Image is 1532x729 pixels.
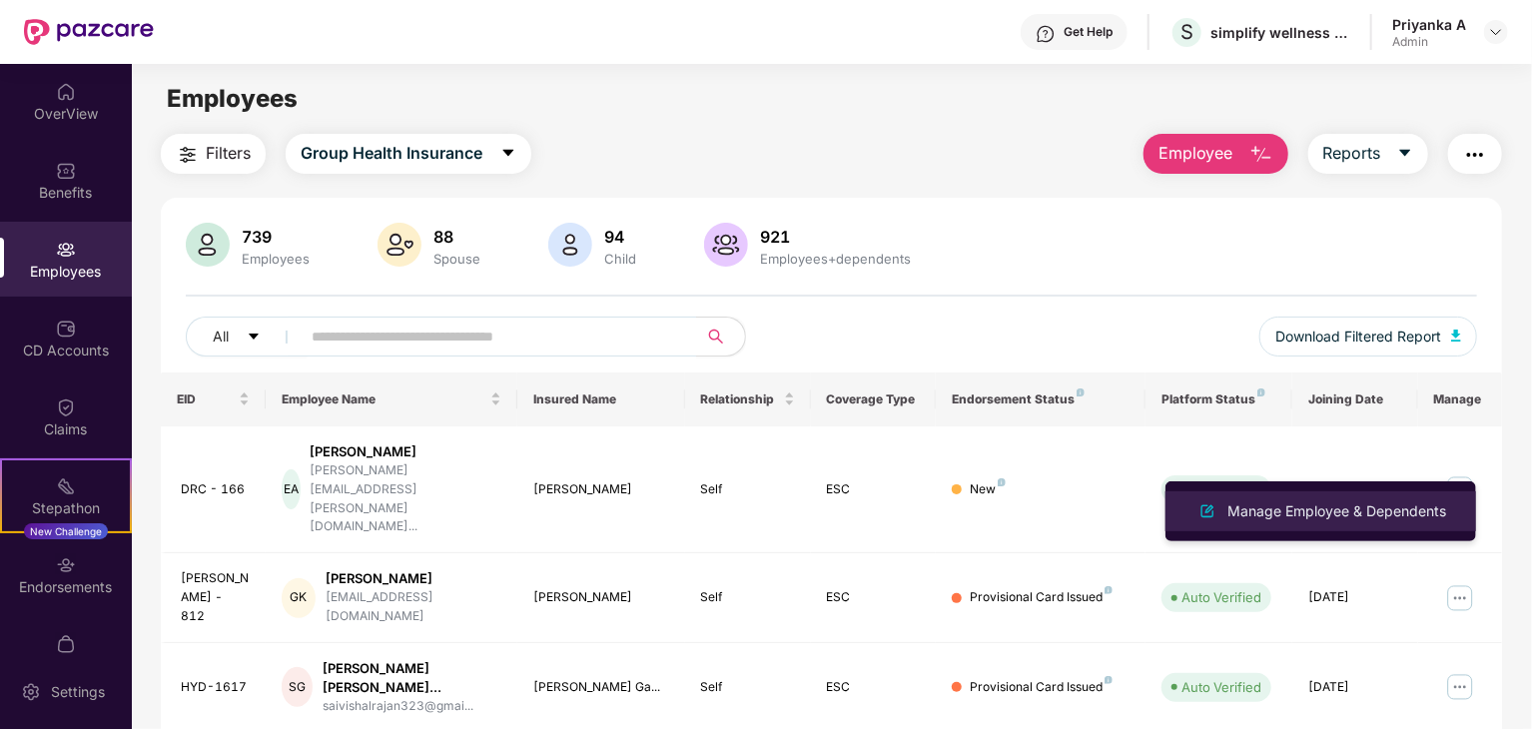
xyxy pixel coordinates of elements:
div: Settings [45,682,111,702]
div: 88 [429,227,484,247]
div: Stepathon [2,498,130,518]
div: New [970,480,1006,499]
th: Manage [1418,372,1502,426]
img: svg+xml;base64,PHN2ZyBpZD0iQmVuZWZpdHMiIHhtbG5zPSJodHRwOi8vd3d3LnczLm9yZy8yMDAwL3N2ZyIgd2lkdGg9Ij... [56,161,76,181]
div: Auto Verified [1181,587,1261,607]
span: Employee Name [282,391,486,407]
div: ESC [827,588,921,607]
th: Relationship [685,372,811,426]
div: GK [282,578,316,618]
img: svg+xml;base64,PHN2ZyB4bWxucz0iaHR0cDovL3d3dy53My5vcmcvMjAwMC9zdmciIHdpZHRoPSI4IiBoZWlnaHQ9IjgiIH... [1077,388,1085,396]
img: svg+xml;base64,PHN2ZyBpZD0iQ0RfQWNjb3VudHMiIGRhdGEtbmFtZT0iQ0QgQWNjb3VudHMiIHhtbG5zPSJodHRwOi8vd3... [56,319,76,339]
div: [DATE] [1308,678,1402,697]
img: svg+xml;base64,PHN2ZyBpZD0iTXlfT3JkZXJzIiBkYXRhLW5hbWU9Ik15IE9yZGVycyIgeG1sbnM9Imh0dHA6Ly93d3cudz... [56,634,76,654]
button: Download Filtered Report [1259,317,1477,357]
img: svg+xml;base64,PHN2ZyB4bWxucz0iaHR0cDovL3d3dy53My5vcmcvMjAwMC9zdmciIHhtbG5zOnhsaW5rPSJodHRwOi8vd3... [378,223,421,267]
button: search [696,317,746,357]
div: [PERSON_NAME] - 812 [181,569,250,626]
button: Allcaret-down [186,317,308,357]
div: New Challenge [24,523,108,539]
div: [PERSON_NAME] Ga... [533,678,669,697]
div: simplify wellness india private limited [1210,23,1350,42]
span: Download Filtered Report [1275,326,1441,348]
div: [PERSON_NAME][EMAIL_ADDRESS][PERSON_NAME][DOMAIN_NAME]... [311,461,501,536]
span: Group Health Insurance [301,141,482,166]
img: manageButton [1444,582,1476,614]
div: Provisional Card Issued [970,678,1113,697]
div: Manage Employee & Dependents [1223,500,1450,522]
img: svg+xml;base64,PHN2ZyB4bWxucz0iaHR0cDovL3d3dy53My5vcmcvMjAwMC9zdmciIHdpZHRoPSI4IiBoZWlnaHQ9IjgiIH... [1257,388,1265,396]
span: All [213,326,229,348]
img: svg+xml;base64,PHN2ZyBpZD0iSG9tZSIgeG1sbnM9Imh0dHA6Ly93d3cudzMub3JnLzIwMDAvc3ZnIiB3aWR0aD0iMjAiIG... [56,82,76,102]
div: [EMAIL_ADDRESS][DOMAIN_NAME] [326,588,501,626]
div: Self [701,480,795,499]
span: caret-down [500,145,516,163]
span: Filters [206,141,251,166]
div: [DATE] [1308,588,1402,607]
div: HYD-1617 [181,678,250,697]
img: svg+xml;base64,PHN2ZyB4bWxucz0iaHR0cDovL3d3dy53My5vcmcvMjAwMC9zdmciIHhtbG5zOnhsaW5rPSJodHRwOi8vd3... [1451,330,1461,342]
div: Provisional Card Issued [970,588,1113,607]
th: EID [161,372,266,426]
div: saivishalrajan323@gmai... [323,697,501,716]
div: Child [600,251,640,267]
div: ESC [827,678,921,697]
img: New Pazcare Logo [24,19,154,45]
span: EID [177,391,235,407]
div: Self [701,588,795,607]
span: caret-down [1397,145,1413,163]
img: svg+xml;base64,PHN2ZyBpZD0iU2V0dGluZy0yMHgyMCIgeG1sbnM9Imh0dHA6Ly93d3cudzMub3JnLzIwMDAvc3ZnIiB3aW... [21,682,41,702]
img: svg+xml;base64,PHN2ZyB4bWxucz0iaHR0cDovL3d3dy53My5vcmcvMjAwMC9zdmciIHhtbG5zOnhsaW5rPSJodHRwOi8vd3... [548,223,592,267]
div: 921 [756,227,915,247]
div: DRC - 166 [181,480,250,499]
div: Self [701,678,795,697]
img: svg+xml;base64,PHN2ZyB4bWxucz0iaHR0cDovL3d3dy53My5vcmcvMjAwMC9zdmciIHhtbG5zOnhsaW5rPSJodHRwOi8vd3... [1249,143,1273,167]
th: Joining Date [1292,372,1418,426]
img: svg+xml;base64,PHN2ZyB4bWxucz0iaHR0cDovL3d3dy53My5vcmcvMjAwMC9zdmciIHdpZHRoPSI4IiBoZWlnaHQ9IjgiIH... [1105,586,1113,594]
div: 94 [600,227,640,247]
img: svg+xml;base64,PHN2ZyBpZD0iQ2xhaW0iIHhtbG5zPSJodHRwOi8vd3d3LnczLm9yZy8yMDAwL3N2ZyIgd2lkdGg9IjIwIi... [56,397,76,417]
img: svg+xml;base64,PHN2ZyBpZD0iRHJvcGRvd24tMzJ4MzIiIHhtbG5zPSJodHRwOi8vd3d3LnczLm9yZy8yMDAwL3N2ZyIgd2... [1488,24,1504,40]
span: S [1180,20,1193,44]
th: Insured Name [517,372,685,426]
div: 739 [238,227,314,247]
span: Employees [167,84,298,113]
div: Platform Status [1161,391,1276,407]
img: svg+xml;base64,PHN2ZyB4bWxucz0iaHR0cDovL3d3dy53My5vcmcvMjAwMC9zdmciIHhtbG5zOnhsaW5rPSJodHRwOi8vd3... [704,223,748,267]
span: Employee [1158,141,1233,166]
img: manageButton [1444,671,1476,703]
div: Admin [1392,34,1466,50]
div: [PERSON_NAME] [533,480,669,499]
div: SG [282,667,313,707]
div: ESC [827,480,921,499]
img: svg+xml;base64,PHN2ZyB4bWxucz0iaHR0cDovL3d3dy53My5vcmcvMjAwMC9zdmciIHdpZHRoPSI4IiBoZWlnaHQ9IjgiIH... [998,478,1006,486]
img: svg+xml;base64,PHN2ZyB4bWxucz0iaHR0cDovL3d3dy53My5vcmcvMjAwMC9zdmciIHdpZHRoPSIyNCIgaGVpZ2h0PSIyNC... [176,143,200,167]
div: Employees+dependents [756,251,915,267]
img: svg+xml;base64,PHN2ZyBpZD0iSGVscC0zMngzMiIgeG1sbnM9Imh0dHA6Ly93d3cudzMub3JnLzIwMDAvc3ZnIiB3aWR0aD... [1036,24,1056,44]
span: Reports [1323,141,1381,166]
img: svg+xml;base64,PHN2ZyB4bWxucz0iaHR0cDovL3d3dy53My5vcmcvMjAwMC9zdmciIHdpZHRoPSIyNCIgaGVpZ2h0PSIyNC... [1463,143,1487,167]
div: Auto Verified [1181,677,1261,697]
button: Employee [1144,134,1288,174]
th: Employee Name [266,372,517,426]
span: caret-down [247,330,261,346]
div: Endorsement Status [952,391,1130,407]
span: search [696,329,735,345]
span: Relationship [701,391,780,407]
div: Spouse [429,251,484,267]
div: Get Help [1064,24,1113,40]
button: Reportscaret-down [1308,134,1428,174]
div: [PERSON_NAME] [326,569,501,588]
div: EA [282,469,300,509]
button: Filters [161,134,266,174]
button: Group Health Insurancecaret-down [286,134,531,174]
img: svg+xml;base64,PHN2ZyBpZD0iRW5kb3JzZW1lbnRzIiB4bWxucz0iaHR0cDovL3d3dy53My5vcmcvMjAwMC9zdmciIHdpZH... [56,555,76,575]
div: [PERSON_NAME] [311,442,501,461]
img: manageButton [1444,473,1476,505]
div: Employees [238,251,314,267]
img: svg+xml;base64,PHN2ZyB4bWxucz0iaHR0cDovL3d3dy53My5vcmcvMjAwMC9zdmciIHdpZHRoPSI4IiBoZWlnaHQ9IjgiIH... [1105,676,1113,684]
img: svg+xml;base64,PHN2ZyB4bWxucz0iaHR0cDovL3d3dy53My5vcmcvMjAwMC9zdmciIHhtbG5zOnhsaW5rPSJodHRwOi8vd3... [1195,499,1219,523]
img: svg+xml;base64,PHN2ZyB4bWxucz0iaHR0cDovL3d3dy53My5vcmcvMjAwMC9zdmciIHhtbG5zOnhsaW5rPSJodHRwOi8vd3... [186,223,230,267]
th: Coverage Type [811,372,937,426]
img: svg+xml;base64,PHN2ZyB4bWxucz0iaHR0cDovL3d3dy53My5vcmcvMjAwMC9zdmciIHdpZHRoPSIyMSIgaGVpZ2h0PSIyMC... [56,476,76,496]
